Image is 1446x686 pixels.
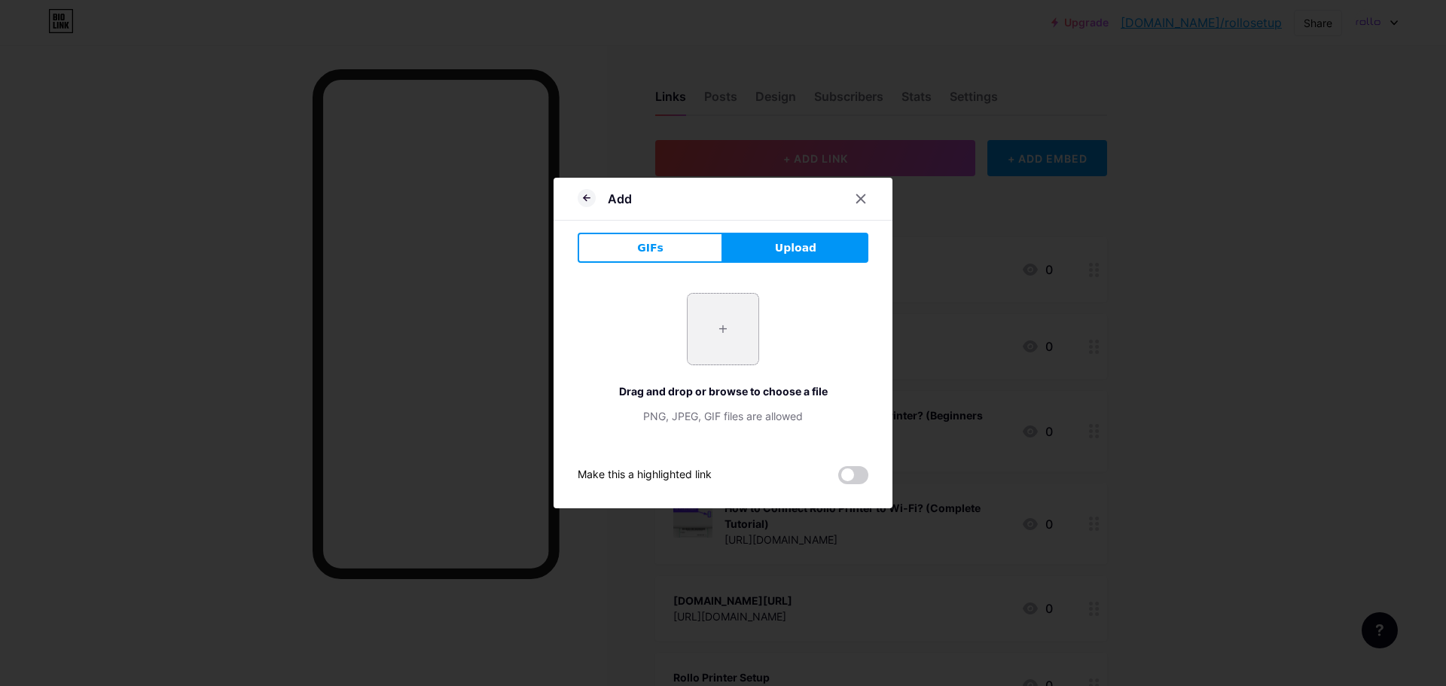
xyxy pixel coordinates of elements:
div: Drag and drop or browse to choose a file [578,383,868,399]
div: Add [608,190,632,208]
span: GIFs [637,240,664,256]
div: PNG, JPEG, GIF files are allowed [578,408,868,424]
button: GIFs [578,233,723,263]
div: Make this a highlighted link [578,466,712,484]
button: Upload [723,233,868,263]
span: Upload [775,240,816,256]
